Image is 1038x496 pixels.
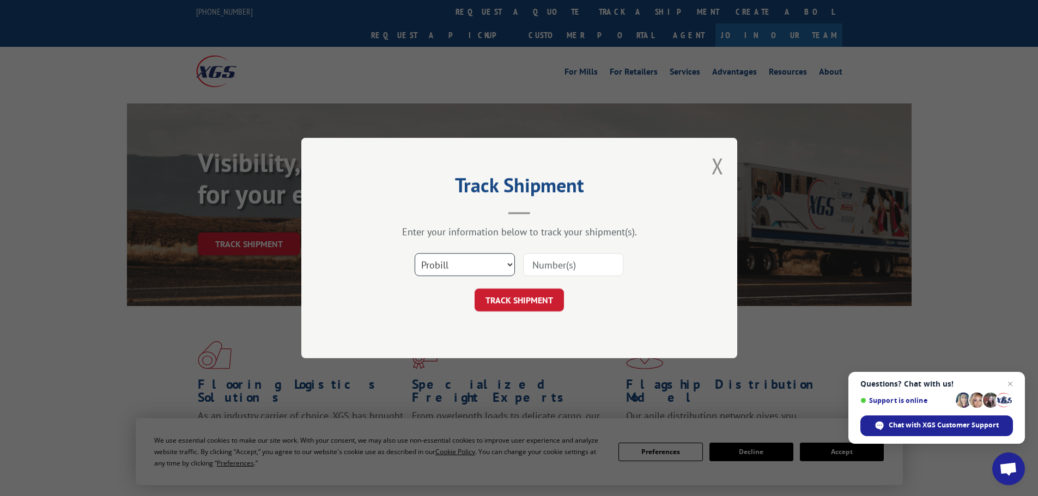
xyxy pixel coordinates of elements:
[992,452,1025,485] div: Open chat
[860,396,952,405] span: Support is online
[356,225,683,238] div: Enter your information below to track your shipment(s).
[356,177,683,198] h2: Track Shipment
[860,415,1013,436] div: Chat with XGS Customer Support
[860,379,1013,388] span: Questions? Chat with us!
[889,420,999,430] span: Chat with XGS Customer Support
[712,151,724,180] button: Close modal
[1004,377,1017,390] span: Close chat
[523,253,623,276] input: Number(s)
[475,289,564,311] button: TRACK SHIPMENT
